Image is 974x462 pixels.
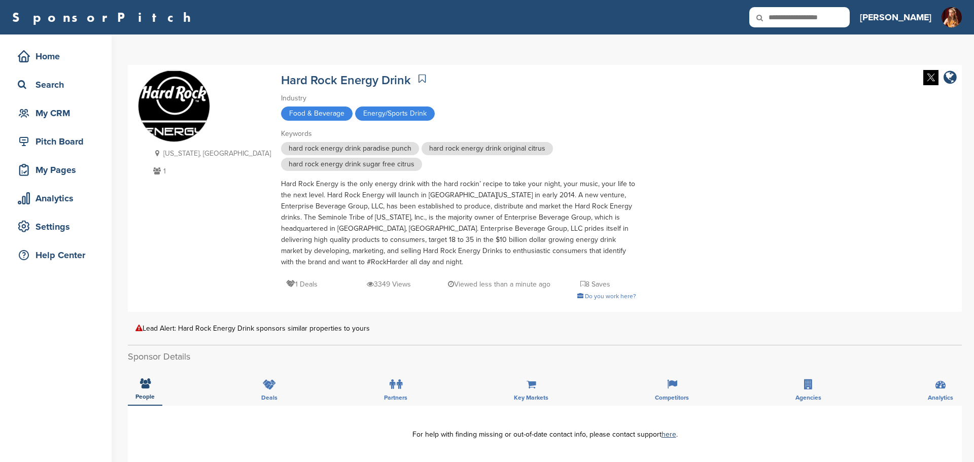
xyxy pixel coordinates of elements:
[923,70,938,85] img: Twitter white
[281,158,422,171] span: hard rock energy drink sugar free citrus
[860,6,931,28] a: [PERSON_NAME]
[448,278,550,291] p: Viewed less than a minute ago
[138,71,210,142] img: Sponsorpitch & Hard Rock Energy Drink
[942,7,962,27] img: Sina drums profile pic
[281,179,636,268] div: Hard Rock Energy is the only energy drink with the hard rockin’ recipe to take your night, your m...
[933,421,966,454] iframe: Button to launch messaging window
[281,93,636,104] div: Industry
[128,350,962,364] h2: Sponsor Details
[580,278,610,291] p: 8 Saves
[928,395,953,401] span: Analytics
[355,106,435,121] span: Energy/Sports Drink
[15,76,101,94] div: Search
[10,158,101,182] a: My Pages
[281,128,636,139] div: Keywords
[15,246,101,264] div: Help Center
[135,394,155,400] span: People
[281,106,353,121] span: Food & Beverage
[15,104,101,122] div: My CRM
[151,147,271,160] p: [US_STATE], [GEOGRAPHIC_DATA]
[15,132,101,151] div: Pitch Board
[655,395,689,401] span: Competitors
[10,215,101,238] a: Settings
[367,278,411,291] p: 3349 Views
[10,73,101,96] a: Search
[261,395,277,401] span: Deals
[577,293,636,300] a: Do you work here?
[10,243,101,267] a: Help Center
[15,218,101,236] div: Settings
[12,11,197,24] a: SponsorPitch
[662,430,676,439] a: here
[15,47,101,65] div: Home
[10,187,101,210] a: Analytics
[15,161,101,179] div: My Pages
[135,325,954,332] div: Lead Alert: Hard Rock Energy Drink sponsors similar properties to yours
[281,73,411,88] a: Hard Rock Energy Drink
[514,395,548,401] span: Key Markets
[795,395,821,401] span: Agencies
[286,278,318,291] p: 1 Deals
[860,10,931,24] h3: [PERSON_NAME]
[384,395,407,401] span: Partners
[10,101,101,125] a: My CRM
[10,45,101,68] a: Home
[422,142,553,155] span: hard rock energy drink original citrus
[944,70,957,87] a: company link
[281,142,419,155] span: hard rock energy drink paradise punch
[10,130,101,153] a: Pitch Board
[15,189,101,207] div: Analytics
[585,293,636,300] span: Do you work here?
[151,165,271,177] p: 1
[143,431,947,438] div: For help with finding missing or out-of-date contact info, please contact support .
